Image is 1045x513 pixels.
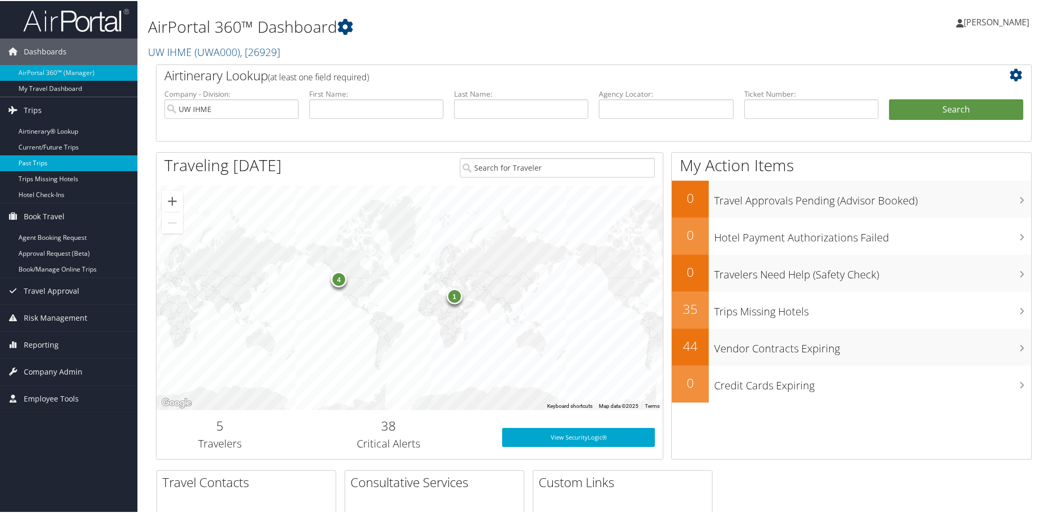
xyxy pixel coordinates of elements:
label: Ticket Number: [744,88,878,98]
h1: Traveling [DATE] [164,153,282,175]
h1: My Action Items [672,153,1031,175]
a: Open this area in Google Maps (opens a new window) [159,395,194,409]
span: Employee Tools [24,385,79,411]
a: 0Travelers Need Help (Safety Check) [672,254,1031,291]
a: 35Trips Missing Hotels [672,291,1031,328]
h2: Travel Contacts [162,472,336,490]
h2: Consultative Services [350,472,524,490]
div: 4 [331,271,347,286]
img: airportal-logo.png [23,7,129,32]
h2: 0 [672,262,709,280]
h2: 0 [672,188,709,206]
h2: Airtinerary Lookup [164,66,950,83]
span: Book Travel [24,202,64,229]
h3: Travelers [164,435,275,450]
h3: Travel Approvals Pending (Advisor Booked) [714,187,1031,207]
a: [PERSON_NAME] [956,5,1040,37]
button: Zoom in [162,190,183,211]
span: Dashboards [24,38,67,64]
a: 44Vendor Contracts Expiring [672,328,1031,365]
a: View SecurityLogic® [502,427,655,446]
label: Last Name: [454,88,588,98]
button: Zoom out [162,211,183,232]
img: Google [159,395,194,409]
a: UW IHME [148,44,280,58]
span: ( UWA000 ) [195,44,240,58]
span: (at least one field required) [268,70,369,82]
button: Keyboard shortcuts [547,402,593,409]
h2: 44 [672,336,709,354]
span: Map data ©2025 [599,402,639,408]
h3: Hotel Payment Authorizations Failed [714,224,1031,244]
label: Company - Division: [164,88,299,98]
h3: Vendor Contracts Expiring [714,335,1031,355]
a: 0Travel Approvals Pending (Advisor Booked) [672,180,1031,217]
span: Risk Management [24,304,87,330]
h2: 38 [291,416,486,434]
h2: 0 [672,373,709,391]
h3: Critical Alerts [291,435,486,450]
h3: Trips Missing Hotels [714,298,1031,318]
h3: Travelers Need Help (Safety Check) [714,261,1031,281]
label: Agency Locator: [599,88,733,98]
span: Company Admin [24,358,82,384]
span: Travel Approval [24,277,79,303]
h3: Credit Cards Expiring [714,372,1031,392]
span: [PERSON_NAME] [964,15,1029,27]
h2: 0 [672,225,709,243]
span: , [ 26929 ] [240,44,280,58]
a: Terms (opens in new tab) [645,402,660,408]
div: 1 [447,287,463,303]
a: 0Hotel Payment Authorizations Failed [672,217,1031,254]
input: Search for Traveler [460,157,655,176]
span: Reporting [24,331,59,357]
h2: 35 [672,299,709,317]
h1: AirPortal 360™ Dashboard [148,15,743,37]
a: 0Credit Cards Expiring [672,365,1031,402]
span: Trips [24,96,42,123]
h2: Custom Links [539,472,712,490]
h2: 5 [164,416,275,434]
label: First Name: [309,88,443,98]
button: Search [889,98,1023,119]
